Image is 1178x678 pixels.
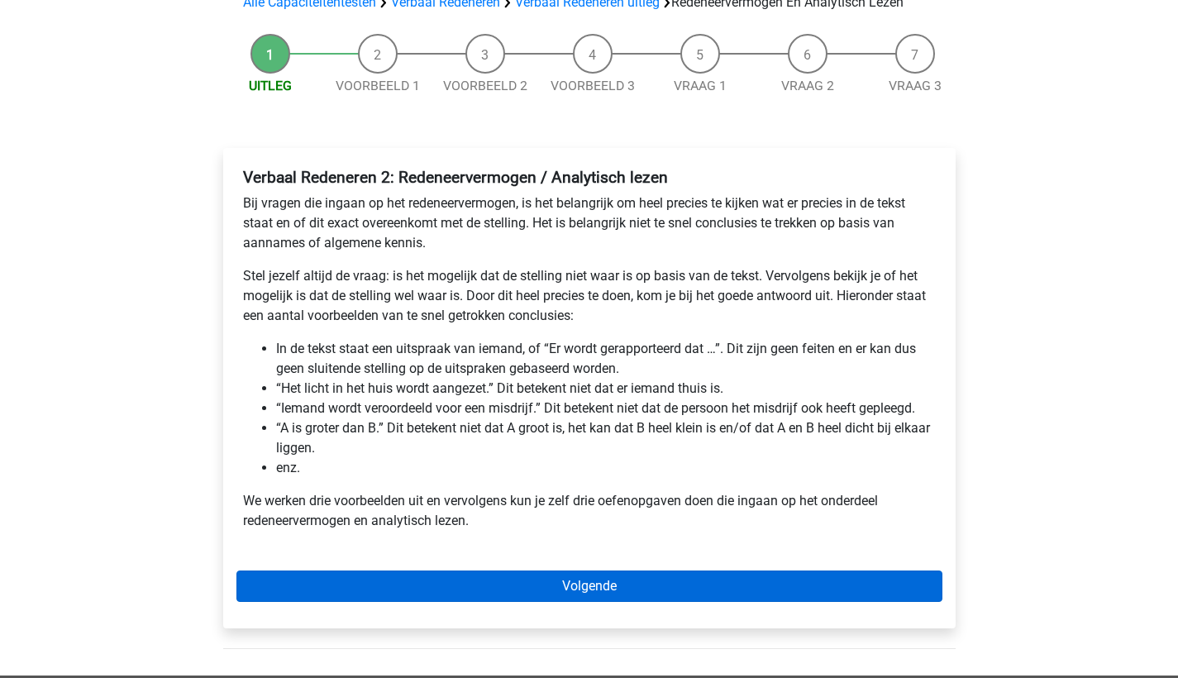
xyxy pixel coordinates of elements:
[276,379,936,399] li: “Het licht in het huis wordt aangezet.” Dit betekent niet dat er iemand thuis is.
[249,78,292,93] a: Uitleg
[236,571,942,602] a: Volgende
[443,78,527,93] a: Voorbeeld 2
[276,339,936,379] li: In de tekst staat een uitspraak van iemand, of “Er wordt gerapporteerd dat …”. Dit zijn geen feit...
[243,491,936,531] p: We werken drie voorbeelden uit en vervolgens kun je zelf drie oefenopgaven doen die ingaan op het...
[243,266,936,326] p: Stel jezelf altijd de vraag: is het mogelijk dat de stelling niet waar is op basis van de tekst. ...
[336,78,420,93] a: Voorbeeld 1
[276,458,936,478] li: enz.
[674,78,727,93] a: Vraag 1
[276,418,936,458] li: “A is groter dan B.” Dit betekent niet dat A groot is, het kan dat B heel klein is en/of dat A en...
[276,399,936,418] li: “Iemand wordt veroordeeld voor een misdrijf.” Dit betekent niet dat de persoon het misdrijf ook h...
[243,168,668,187] b: Verbaal Redeneren 2: Redeneervermogen / Analytisch lezen
[551,78,635,93] a: Voorbeeld 3
[889,78,942,93] a: Vraag 3
[781,78,834,93] a: Vraag 2
[243,193,936,253] p: Bij vragen die ingaan op het redeneervermogen, is het belangrijk om heel precies te kijken wat er...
